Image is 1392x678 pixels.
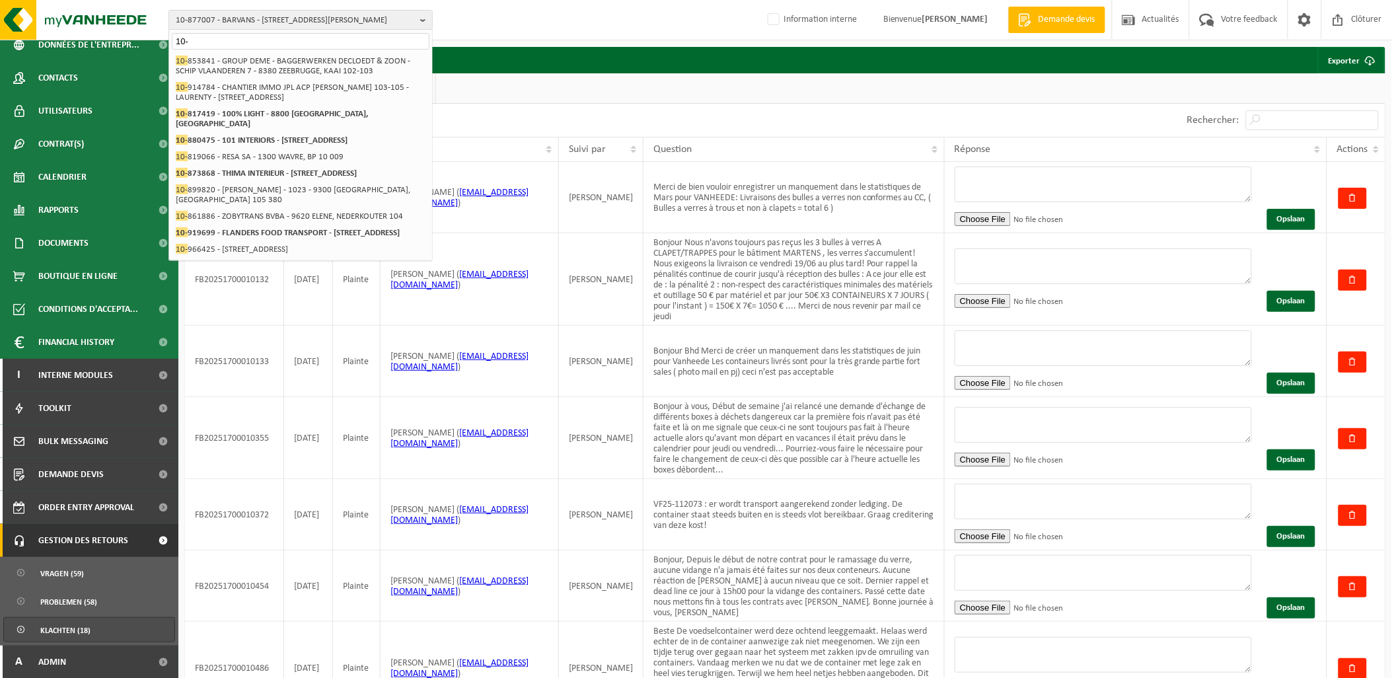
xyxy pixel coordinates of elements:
td: [DATE] [284,233,333,326]
li: 819066 - RESA SA - 1300 WAVRE, BP 10 009 [172,149,429,165]
button: Opslaan [1267,373,1315,394]
a: [EMAIL_ADDRESS][DOMAIN_NAME] [390,188,529,208]
span: Problemen (58) [40,589,97,615]
span: Documents [38,227,89,260]
strong: 817419 - 100% LIGHT - 8800 [GEOGRAPHIC_DATA], [GEOGRAPHIC_DATA] [176,108,368,128]
td: [PERSON_NAME] [559,233,643,326]
span: Actions [1337,144,1368,155]
span: Financial History [38,326,114,359]
span: 10- [176,151,188,161]
td: Bonjour à vous, Début de semaine j'ai relancé une demande d'échange de différents boxes à déchets... [643,397,945,479]
span: Utilisateurs [38,94,92,128]
span: Order entry approval [38,491,134,524]
label: Rechercher: [1187,116,1239,126]
span: [PERSON_NAME] ( ) [390,428,529,449]
span: Interne modules [38,359,113,392]
span: 10- [176,168,188,178]
td: [PERSON_NAME] [559,397,643,479]
span: [PERSON_NAME] ( ) [390,270,529,290]
span: Vragen (59) [40,561,84,586]
span: Rapports [38,194,79,227]
a: Vragen (59) [3,560,175,585]
button: Opslaan [1267,209,1315,230]
li: 914784 - CHANTIER IMMO JPL ACP [PERSON_NAME] 103-105 - LAURENTY - [STREET_ADDRESS] [172,79,429,106]
span: 10- [176,56,188,65]
strong: 919699 - FLANDERS FOOD TRANSPORT - [STREET_ADDRESS] [176,227,400,237]
td: [DATE] [284,479,333,550]
span: I [13,359,25,392]
span: 10-877007 - BARVANS - [STREET_ADDRESS][PERSON_NAME] [176,11,415,30]
td: [PERSON_NAME] ( ) [381,479,559,550]
span: Boutique en ligne [38,260,118,293]
strong: [PERSON_NAME] [922,15,988,24]
a: [EMAIL_ADDRESS][DOMAIN_NAME] [390,576,529,597]
a: [EMAIL_ADDRESS][DOMAIN_NAME] [390,428,529,449]
span: Question [653,144,692,155]
li: 861886 - ZOBYTRANS BVBA - 9620 ELENE, NEDERKOUTER 104 [172,208,429,225]
td: Plainte [333,326,381,397]
a: [EMAIL_ADDRESS][DOMAIN_NAME] [390,505,529,525]
span: Gestion des retours [38,524,128,557]
input: Chercher des succursales liées [172,33,429,50]
button: Opslaan [1267,291,1315,312]
td: Bonjour Nous n'avons toujours pas reçus les 3 bulles à verres A CLAPET/TRAPPES pour le bâtiment M... [643,233,945,326]
td: FB20251700010133 [185,326,284,397]
span: 10- [176,82,188,92]
a: Problemen (58) [3,589,175,614]
li: 853841 - GROUP DEME - BAGGERWERKEN DECLOEDT & ZOON - SCHIP VLAANDEREN 7 - 8380 ZEEBRUGGE, KAAI 10... [172,53,429,79]
td: [PERSON_NAME] [559,326,643,397]
span: 10- [176,108,188,118]
td: FB20251700010454 [185,550,284,622]
td: [PERSON_NAME] [559,550,643,622]
span: Réponse [955,144,991,155]
span: Conditions d'accepta... [38,293,138,326]
td: FB20251700010132 [185,233,284,326]
span: 10- [176,135,188,145]
span: Données de l'entrepr... [38,28,139,61]
td: Plainte [333,479,381,550]
td: Plainte [333,233,381,326]
td: Bonjour Bhd Merci de créer un manquement dans les statistiques de juin pour Vanheede Les containe... [643,326,945,397]
li: 899820 - [PERSON_NAME] - 1023 - 9300 [GEOGRAPHIC_DATA], [GEOGRAPHIC_DATA] 105 380 [172,182,429,208]
td: [DATE] [284,326,333,397]
span: Demande devis [38,458,104,491]
td: FB20251700010372 [185,479,284,550]
a: Klachten (18) [3,617,175,642]
li: 966425 - [STREET_ADDRESS] [172,241,429,258]
td: FB20251700010355 [185,397,284,479]
span: 10- [176,211,188,221]
button: Opslaan [1267,449,1315,471]
td: [DATE] [284,397,333,479]
a: Demande devis [1008,7,1105,33]
span: Bulk Messaging [38,425,108,458]
span: 10- [176,227,188,237]
td: Plainte [333,397,381,479]
span: 10- [176,184,188,194]
span: [PERSON_NAME] ( ) [390,352,529,372]
strong: 880475 - 101 INTERIORS - [STREET_ADDRESS] [176,135,348,145]
span: Demande devis [1035,13,1099,26]
strong: 873868 - THIMA INTERIEUR - [STREET_ADDRESS] [176,168,357,178]
td: Bonjour, Depuis le début de notre contrat pour le ramassage du verre, aucune vidange n'a jamais é... [643,550,945,622]
span: Toolkit [38,392,71,425]
td: VF25-112073 : er wordt transport aangerekend zonder lediging. De container staat steeds buiten en... [643,479,945,550]
span: Contrat(s) [38,128,84,161]
span: Klachten (18) [40,618,91,643]
label: Information interne [765,10,857,30]
button: 10-877007 - BARVANS - [STREET_ADDRESS][PERSON_NAME] [168,10,433,30]
a: [EMAIL_ADDRESS][DOMAIN_NAME] [390,270,529,290]
span: Suivi par [569,144,606,155]
td: Plainte [333,550,381,622]
button: Opslaan [1267,526,1315,547]
td: [PERSON_NAME] [559,162,643,233]
span: Calendrier [38,161,87,194]
td: Merci de bien vouloir enregistrer un manquement dans le statistiques de Mars pour VANHEEDE: Livra... [643,162,945,233]
a: Exporter [1318,47,1384,73]
button: Opslaan [1267,597,1315,619]
td: [PERSON_NAME] [559,479,643,550]
td: [PERSON_NAME] ( ) [381,550,559,622]
span: Contacts [38,61,78,94]
span: 10- [176,244,188,254]
td: [DATE] [284,550,333,622]
a: [EMAIL_ADDRESS][DOMAIN_NAME] [390,352,529,372]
